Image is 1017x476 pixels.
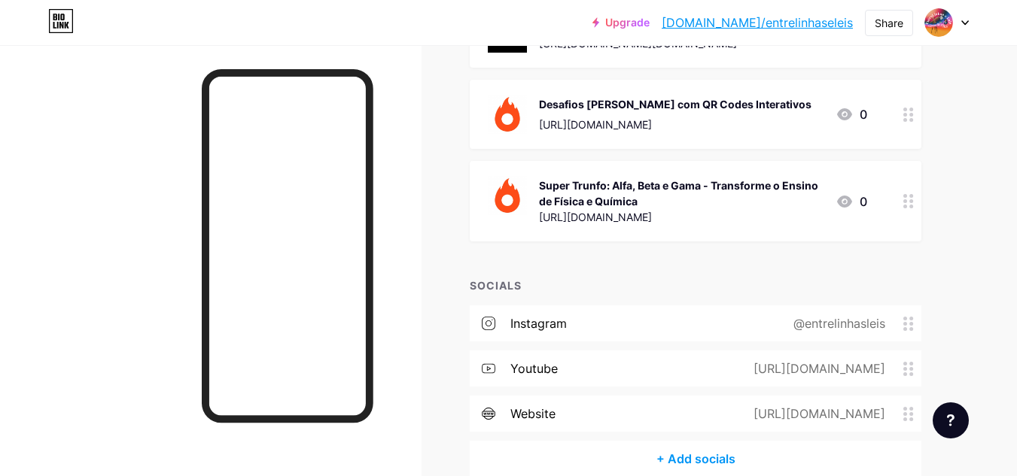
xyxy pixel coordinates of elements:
[662,14,853,32] a: [DOMAIN_NAME]/entrelinhaseleis
[924,8,953,37] img: EntreLinhas e Leis
[488,95,527,134] img: Desafios de Newton com QR Codes Interativos
[539,209,824,225] div: [URL][DOMAIN_NAME]
[729,405,903,423] div: [URL][DOMAIN_NAME]
[836,105,867,123] div: 0
[875,15,903,31] div: Share
[488,176,527,215] img: Super Trunfo: Alfa, Beta e Gama - Transforme o Ensino de Física e Química
[470,277,921,293] div: SOCIALS
[769,314,903,332] div: @entrelinhasleis
[510,359,558,377] div: youtube
[539,177,824,209] div: Super Trunfo: Alfa, Beta e Gama - Transforme o Ensino de Física e Química
[539,96,811,112] div: Desafios [PERSON_NAME] com QR Codes Interativos
[592,17,650,29] a: Upgrade
[539,117,811,132] div: [URL][DOMAIN_NAME]
[510,405,556,423] div: website
[836,193,867,211] div: 0
[729,359,903,377] div: [URL][DOMAIN_NAME]
[510,314,567,332] div: instagram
